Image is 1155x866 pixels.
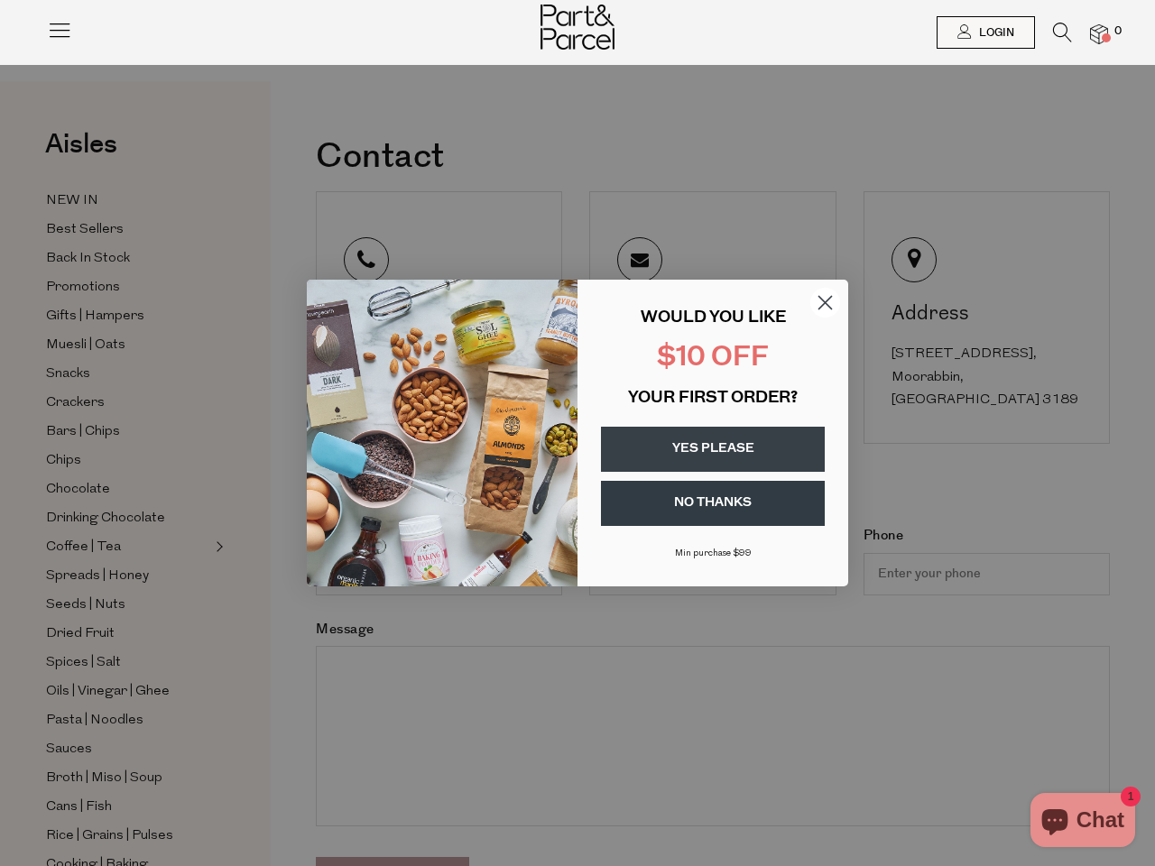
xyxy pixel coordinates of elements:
[1110,23,1126,40] span: 0
[541,5,614,50] img: Part&Parcel
[975,25,1014,41] span: Login
[657,345,769,373] span: $10 OFF
[1025,793,1141,852] inbox-online-store-chat: Shopify online store chat
[809,287,841,318] button: Close dialog
[601,427,825,472] button: YES PLEASE
[307,280,577,586] img: 43fba0fb-7538-40bc-babb-ffb1a4d097bc.jpeg
[937,16,1035,49] a: Login
[628,391,798,407] span: YOUR FIRST ORDER?
[1090,24,1108,43] a: 0
[601,481,825,526] button: NO THANKS
[641,310,786,327] span: WOULD YOU LIKE
[675,548,752,558] span: Min purchase $99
